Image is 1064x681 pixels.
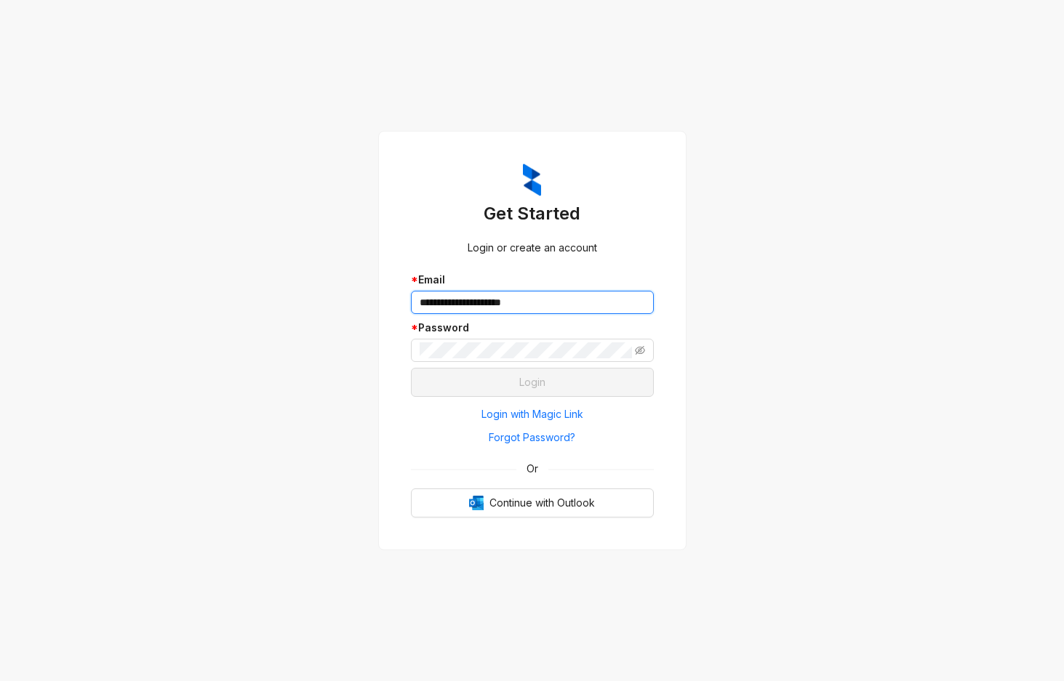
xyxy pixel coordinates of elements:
h3: Get Started [411,202,654,225]
span: Or [516,461,548,477]
button: Login with Magic Link [411,403,654,426]
button: Forgot Password? [411,426,654,449]
button: OutlookContinue with Outlook [411,488,654,517]
div: Email [411,272,654,288]
div: Password [411,320,654,336]
span: eye-invisible [635,345,645,355]
span: Continue with Outlook [489,495,595,511]
span: Forgot Password? [489,430,575,446]
img: Outlook [469,496,484,510]
div: Login or create an account [411,240,654,256]
button: Login [411,368,654,397]
span: Login with Magic Link [481,406,583,422]
img: ZumaIcon [523,164,541,197]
